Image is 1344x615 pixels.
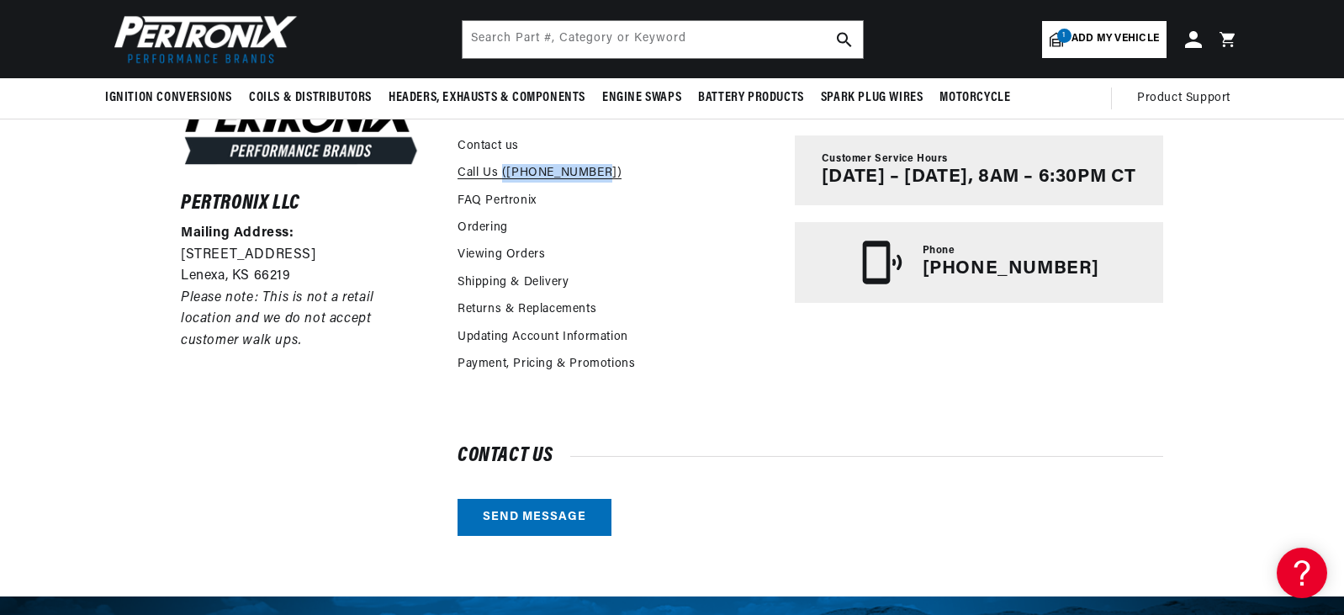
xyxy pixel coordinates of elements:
summary: Spark Plug Wires [812,78,932,118]
summary: Ignition Conversions [105,78,241,118]
a: Updating Account Information [458,328,628,347]
a: Send message [458,499,611,537]
p: [DATE] – [DATE], 8AM – 6:30PM CT [822,167,1136,188]
span: Headers, Exhausts & Components [389,89,585,107]
a: Ordering [458,219,508,237]
p: [PHONE_NUMBER] [923,258,1099,280]
strong: Mailing Address: [181,226,294,240]
p: Lenexa, KS 66219 [181,266,426,288]
span: Spark Plug Wires [821,89,923,107]
summary: Headers, Exhausts & Components [380,78,594,118]
span: Battery Products [698,89,804,107]
span: Customer Service Hours [822,152,948,167]
a: Payment, Pricing & Promotions [458,355,635,374]
a: Returns & Replacements [458,300,596,319]
button: search button [826,21,863,58]
h6: Pertronix LLC [181,195,426,212]
a: Shipping & Delivery [458,273,569,292]
summary: Motorcycle [931,78,1019,118]
span: Ignition Conversions [105,89,232,107]
span: 1 [1057,29,1071,43]
summary: Coils & Distributors [241,78,380,118]
summary: Engine Swaps [594,78,690,118]
a: FAQ Pertronix [458,192,537,210]
a: Phone [PHONE_NUMBER] [795,222,1163,303]
summary: Product Support [1137,78,1239,119]
p: [STREET_ADDRESS] [181,245,426,267]
a: Call Us ([PHONE_NUMBER]) [458,164,622,183]
a: 1Add my vehicle [1042,21,1167,58]
a: Contact us [458,137,519,156]
em: Please note: This is not a retail location and we do not accept customer walk ups. [181,291,374,347]
h2: Contact us [458,448,1163,464]
span: Phone [923,244,955,258]
span: Motorcycle [939,89,1010,107]
input: Search Part #, Category or Keyword [463,21,863,58]
span: Add my vehicle [1071,31,1159,47]
a: Viewing Orders [458,246,545,264]
span: Product Support [1137,89,1230,108]
img: Pertronix [105,10,299,68]
summary: Battery Products [690,78,812,118]
span: Engine Swaps [602,89,681,107]
span: Coils & Distributors [249,89,372,107]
